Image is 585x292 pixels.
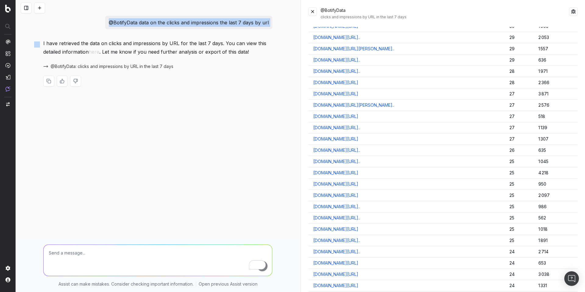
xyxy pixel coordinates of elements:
td: 27 [505,100,534,111]
img: Assist [5,86,10,91]
td: 25 [505,235,534,246]
td: 4 218 [534,167,578,179]
td: 25 [505,156,534,167]
img: Setting [5,266,10,271]
td: 653 [534,258,578,269]
td: 1 891 [534,235,578,246]
a: [DOMAIN_NAME][URL] [313,192,358,198]
td: 1 045 [534,156,578,167]
img: Studio [5,75,10,80]
a: [DOMAIN_NAME][URL] [313,283,358,289]
td: 986 [534,201,578,212]
a: [DOMAIN_NAME][URL][PERSON_NAME].. [313,46,394,52]
td: 25 [505,224,534,235]
a: [DOMAIN_NAME][URL] [313,226,358,232]
td: 518 [534,111,578,122]
a: [DOMAIN_NAME][URL] [313,170,358,176]
td: 1 331 [534,280,578,291]
a: [DOMAIN_NAME][URL].. [313,204,360,210]
td: 27 [505,111,534,122]
a: [DOMAIN_NAME][URL].. [313,57,360,63]
img: My account [5,277,10,282]
img: Botify assist logo [34,41,40,48]
button: @BotifyData: clicks and impressions by URL in the last 7 days [43,63,181,69]
a: [DOMAIN_NAME][URL].. [313,249,360,255]
a: [DOMAIN_NAME][URL] [313,260,358,266]
a: Open previous Assist version [199,281,257,287]
a: [DOMAIN_NAME][URL] [313,271,358,277]
span: @BotifyData: clicks and impressions by URL in the last 7 days [51,63,173,69]
td: 2 576 [534,100,578,111]
a: [DOMAIN_NAME][URL].. [313,125,360,131]
td: 24 [505,258,534,269]
div: Open Intercom Messenger [564,271,579,286]
td: 24 [505,246,534,258]
td: 562 [534,212,578,224]
a: [DOMAIN_NAME][URL].. [313,158,360,165]
p: @BotifyData data on the clicks and impressions the last 7 days by url [109,18,269,27]
td: 27 [505,134,534,145]
img: Intelligence [5,51,10,56]
td: 25 [505,201,534,212]
a: [DOMAIN_NAME][URL].. [313,237,360,244]
a: [DOMAIN_NAME][URL] [313,91,358,97]
td: 1 139 [534,122,578,134]
td: 950 [534,179,578,190]
td: 28 [505,66,534,77]
td: 25 [505,190,534,201]
a: [DOMAIN_NAME][URL] [313,80,358,86]
img: Botify logo [5,5,11,12]
td: 29 [505,55,534,66]
td: 2 714 [534,246,578,258]
a: [DOMAIN_NAME][URL].. [313,34,360,41]
td: 2 097 [534,190,578,201]
td: 25 [505,167,534,179]
img: Switch project [6,102,10,106]
p: I have retrieved the data on clicks and impressions by URL for the last 7 days. You can view this... [43,39,272,56]
td: 3 038 [534,269,578,280]
td: 27 [505,122,534,134]
td: 2 366 [534,77,578,88]
a: [DOMAIN_NAME][URL] [313,136,358,142]
td: 25 [505,212,534,224]
td: 25 [505,179,534,190]
td: 26 [505,145,534,156]
td: 24 [505,269,534,280]
a: [DOMAIN_NAME][URL].. [313,68,360,74]
a: [DOMAIN_NAME][URL].. [313,215,360,221]
a: [DOMAIN_NAME][URL] [313,113,358,119]
a: [DOMAIN_NAME][URL] [313,181,358,187]
td: 635 [534,145,578,156]
td: 1 307 [534,134,578,145]
td: 27 [505,88,534,100]
td: 24 [505,280,534,291]
div: @BotifyData [321,7,569,20]
td: 3 871 [534,88,578,100]
img: Activation [5,63,10,68]
td: 29 [505,43,534,55]
td: 28 [505,77,534,88]
textarea: To enrich screen reader interactions, please activate Accessibility in Grammarly extension settings [44,245,272,276]
td: 1 557 [534,43,578,55]
a: [DOMAIN_NAME][URL].. [313,147,360,153]
button: here [89,48,99,56]
a: [DOMAIN_NAME][URL][PERSON_NAME].. [313,102,394,108]
p: Assist can make mistakes. Consider checking important information. [58,281,193,287]
td: 1 018 [534,224,578,235]
td: 29 [505,32,534,43]
div: clicks and impressions by URL in the last 7 days [321,15,569,20]
img: Analytics [5,39,10,44]
td: 636 [534,55,578,66]
td: 1 971 [534,66,578,77]
td: 2 053 [534,32,578,43]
